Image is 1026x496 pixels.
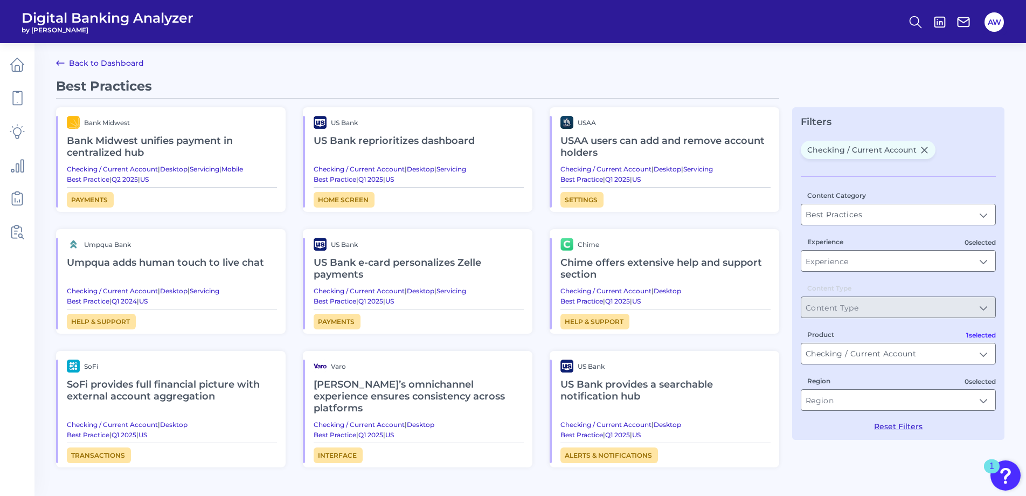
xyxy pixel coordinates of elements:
[990,460,1021,491] button: Open Resource Center, 1 new notification
[632,175,641,183] a: US
[314,360,327,373] img: brand logo
[651,421,654,429] span: |
[683,165,713,173] a: Servicing
[160,421,188,429] a: Desktop
[632,297,641,305] a: US
[188,165,190,173] span: |
[560,238,573,251] img: brand logo
[67,297,109,305] a: Best Practice
[654,287,681,295] a: Desktop
[136,431,138,439] span: |
[560,175,603,183] a: Best Practice
[605,297,630,305] a: Q1 2025
[314,431,356,439] a: Best Practice
[221,165,243,173] a: Mobile
[22,10,193,26] span: Digital Banking Analyzer
[314,238,327,251] img: brand logo
[560,129,771,165] h2: USAA users can add and remove account holders
[331,362,346,370] span: Varo
[434,287,436,295] span: |
[314,116,327,129] img: brand logo
[84,240,131,249] span: Umpqua Bank
[560,251,771,287] h2: Chime offers extensive help and support section
[190,287,219,295] a: Servicing
[407,287,434,295] a: Desktop
[560,238,771,251] a: brand logoChime
[67,421,158,429] a: Checking / Current Account
[314,447,363,463] a: Interface
[314,116,524,129] a: brand logoUS Bank
[603,297,605,305] span: |
[112,431,136,439] a: Q1 2025
[158,421,160,429] span: |
[405,287,407,295] span: |
[67,238,80,251] img: brand logo
[654,165,681,173] a: Desktop
[654,421,681,429] a: Desktop
[651,287,654,295] span: |
[67,165,158,173] a: Checking / Current Account
[67,360,80,373] img: brand logo
[560,373,771,409] h2: US Bank provides a searchable notification hub
[383,431,385,439] span: |
[801,390,995,410] input: Region
[67,192,114,208] a: Payments
[314,287,405,295] a: Checking / Current Account
[407,421,434,429] a: Desktop
[67,175,109,183] a: Best Practice
[67,251,277,275] h2: Umpqua adds human touch to live chat
[560,192,604,208] span: Settings
[314,314,361,329] span: Payments
[314,360,524,373] a: brand logoVaro
[560,431,603,439] a: Best Practice
[219,165,221,173] span: |
[356,175,358,183] span: |
[358,431,383,439] a: Q1 2025
[578,240,599,249] span: Chime
[651,165,654,173] span: |
[112,175,138,183] a: Q2 2025
[801,141,935,159] span: Checking / Current Account
[681,165,683,173] span: |
[314,297,356,305] a: Best Practice
[314,238,524,251] a: brand logoUS Bank
[158,287,160,295] span: |
[109,175,112,183] span: |
[138,431,147,439] a: US
[630,297,632,305] span: |
[989,466,994,480] div: 1
[630,175,632,183] span: |
[314,192,375,208] a: Home Screen
[67,447,131,463] a: Transactions
[356,297,358,305] span: |
[385,175,394,183] a: US
[407,165,434,173] a: Desktop
[314,373,524,421] h2: [PERSON_NAME]’s omnichannel experience ensures consistency across platforms
[560,360,771,373] a: brand logoUS Bank
[314,421,405,429] a: Checking / Current Account
[603,431,605,439] span: |
[383,175,385,183] span: |
[67,431,109,439] a: Best Practice
[356,431,358,439] span: |
[578,362,605,370] span: US Bank
[560,165,651,173] a: Checking / Current Account
[807,377,830,385] label: Region
[801,116,831,128] span: Filters
[314,165,405,173] a: Checking / Current Account
[314,175,356,183] a: Best Practice
[314,251,524,287] h2: US Bank e-card personalizes Zelle payments
[801,297,995,318] input: Content Type
[56,57,144,70] a: Back to Dashboard
[137,297,139,305] span: |
[22,26,193,34] span: by [PERSON_NAME]
[560,314,629,329] a: Help & Support
[138,175,140,183] span: |
[67,116,80,129] img: brand logo
[560,297,603,305] a: Best Practice
[84,362,98,370] span: SoFi
[160,287,188,295] a: Desktop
